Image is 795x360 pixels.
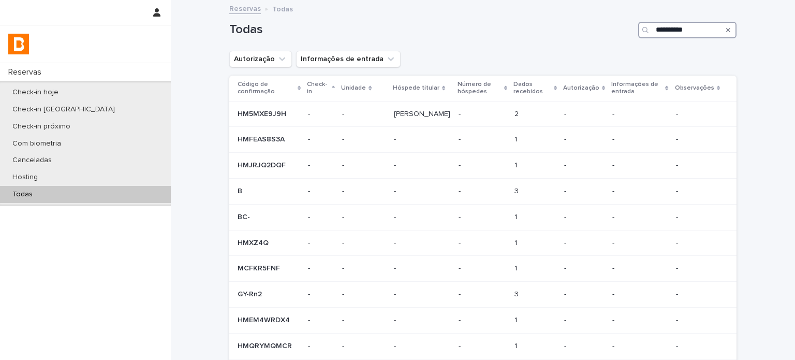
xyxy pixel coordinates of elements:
[342,133,346,144] p: -
[229,22,634,37] h1: Todas
[675,82,714,94] p: Observações
[612,110,668,119] p: -
[564,187,604,196] p: -
[4,122,79,131] p: Check-in próximo
[238,108,288,119] p: HM5MXE9J9H
[564,213,604,222] p: -
[229,256,737,282] tr: MCFKR5FNFMCFKR5FNF --- -- -- 11 ---
[676,161,720,170] p: -
[4,139,69,148] p: Com biometria
[459,159,463,170] p: -
[459,211,463,222] p: -
[514,211,519,222] p: 1
[676,110,720,119] p: -
[612,342,668,351] p: -
[342,211,346,222] p: -
[459,185,463,196] p: -
[514,159,519,170] p: 1
[238,211,252,222] p: BC-
[308,264,334,273] p: -
[229,127,737,153] tr: HMFEAS8S3AHMFEAS8S3A --- -- -- 11 ---
[394,133,398,144] p: -
[229,153,737,179] tr: HMJRJQ2DQFHMJRJQ2DQF --- -- -- 11 ---
[8,34,29,54] img: zVaNuJHRTjyIjT5M9Xd5
[514,237,519,248] p: 1
[341,82,366,94] p: Unidade
[229,101,737,127] tr: HM5MXE9J9HHM5MXE9J9H --- [PERSON_NAME][PERSON_NAME] -- 22 ---
[394,340,398,351] p: -
[513,79,551,98] p: Dados recebidos
[342,340,346,351] p: -
[308,316,334,325] p: -
[308,213,334,222] p: -
[238,314,292,325] p: HMEM4WRDX4
[563,82,599,94] p: Autorização
[459,288,463,299] p: -
[612,161,668,170] p: -
[229,204,737,230] tr: BC-BC- --- -- -- 11 ---
[272,3,293,14] p: Todas
[459,340,463,351] p: -
[394,314,398,325] p: -
[238,79,295,98] p: Código de confirmação
[394,288,398,299] p: -
[514,340,519,351] p: 1
[676,342,720,351] p: -
[238,262,282,273] p: MCFKR5FNF
[676,187,720,196] p: -
[612,239,668,248] p: -
[564,239,604,248] p: -
[676,213,720,222] p: -
[4,190,41,199] p: Todas
[514,108,521,119] p: 2
[564,110,604,119] p: -
[393,82,439,94] p: Hóspede titular
[612,316,668,325] p: -
[459,237,463,248] p: -
[564,290,604,299] p: -
[514,133,519,144] p: 1
[611,79,662,98] p: Informações de entrada
[342,237,346,248] p: -
[564,342,604,351] p: -
[229,333,737,359] tr: HMQRYMQMCRHMQRYMQMCR --- -- -- 11 ---
[514,262,519,273] p: 1
[229,307,737,333] tr: HMEM4WRDX4HMEM4WRDX4 --- -- -- 11 ---
[296,51,401,67] button: Informações de entrada
[342,108,346,119] p: -
[564,161,604,170] p: -
[394,262,398,273] p: -
[394,237,398,248] p: -
[229,51,292,67] button: Autorização
[676,264,720,273] p: -
[394,159,398,170] p: -
[308,161,334,170] p: -
[459,108,463,119] p: -
[229,282,737,308] tr: GY-Rn2GY-Rn2 --- -- -- 33 ---
[638,22,737,38] input: Search
[229,2,261,14] a: Reservas
[459,133,463,144] p: -
[676,290,720,299] p: -
[676,239,720,248] p: -
[4,105,123,114] p: Check-in [GEOGRAPHIC_DATA]
[564,135,604,144] p: -
[514,314,519,325] p: 1
[564,264,604,273] p: -
[342,159,346,170] p: -
[459,262,463,273] p: -
[394,185,398,196] p: -
[342,314,346,325] p: -
[308,239,334,248] p: -
[394,108,452,119] p: Felipe Ferreira Pereira
[238,159,288,170] p: HMJRJQ2DQF
[4,88,67,97] p: Check-in hoje
[308,110,334,119] p: -
[676,316,720,325] p: -
[229,230,737,256] tr: HMXZ4QHMXZ4Q --- -- -- 11 ---
[342,288,346,299] p: -
[308,187,334,196] p: -
[308,135,334,144] p: -
[612,213,668,222] p: -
